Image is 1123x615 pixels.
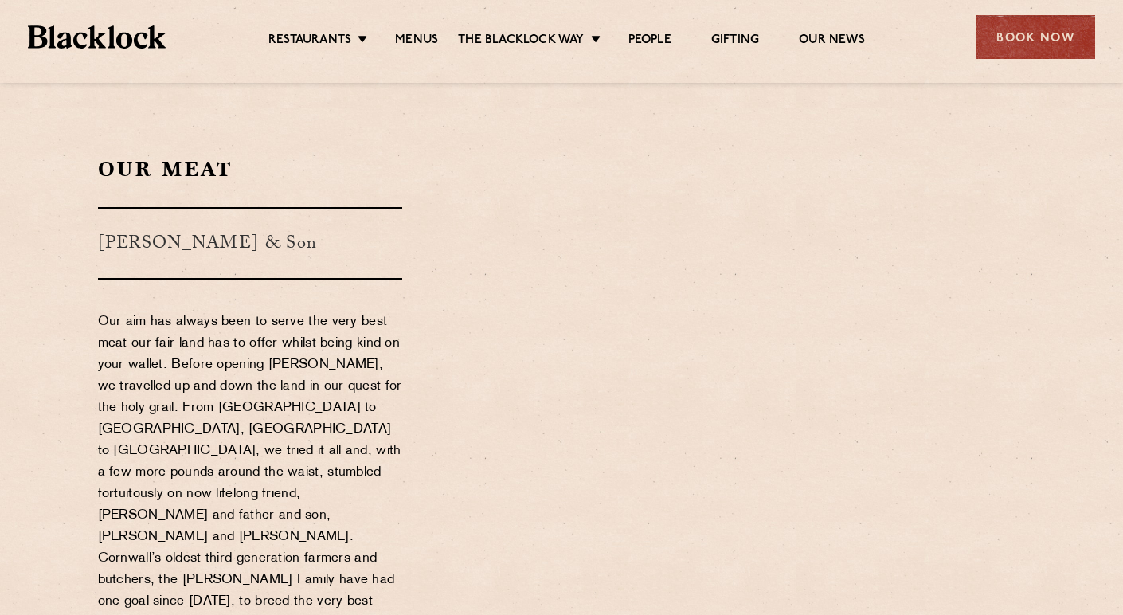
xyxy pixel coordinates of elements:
[711,33,759,50] a: Gifting
[976,15,1095,59] div: Book Now
[628,33,671,50] a: People
[458,33,584,50] a: The Blacklock Way
[395,33,438,50] a: Menus
[28,25,166,49] img: BL_Textured_Logo-footer-cropped.svg
[98,207,403,280] h3: [PERSON_NAME] & Son
[799,33,865,50] a: Our News
[98,155,403,183] h2: Our Meat
[268,33,351,50] a: Restaurants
